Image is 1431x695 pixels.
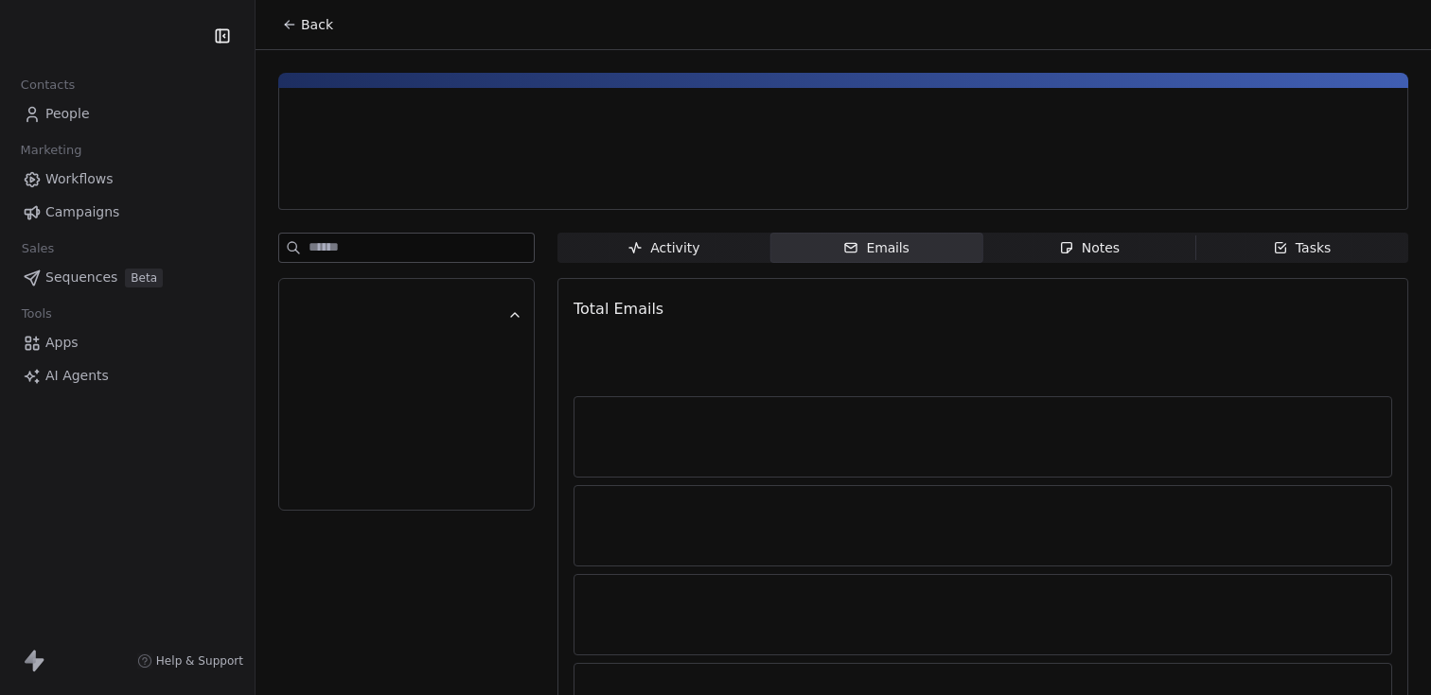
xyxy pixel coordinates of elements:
[271,8,344,42] button: Back
[15,262,239,293] a: SequencesBeta
[12,136,90,165] span: Marketing
[1273,238,1332,258] div: Tasks
[137,653,243,669] a: Help & Support
[15,164,239,195] a: Workflows
[45,366,109,386] span: AI Agents
[45,104,90,124] span: People
[15,197,239,228] a: Campaigns
[13,235,62,263] span: Sales
[156,653,243,669] span: Help & Support
[13,300,60,328] span: Tools
[627,238,699,258] div: Activity
[574,300,663,318] span: Total Emails
[125,269,163,287] span: Beta
[45,268,117,287] span: Sequences
[45,202,119,222] span: Campaigns
[45,169,114,189] span: Workflows
[15,327,239,358] a: Apps
[45,333,79,353] span: Apps
[15,98,239,130] a: People
[301,15,333,34] span: Back
[1059,238,1120,258] div: Notes
[12,71,83,99] span: Contacts
[15,360,239,391] a: AI Agents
